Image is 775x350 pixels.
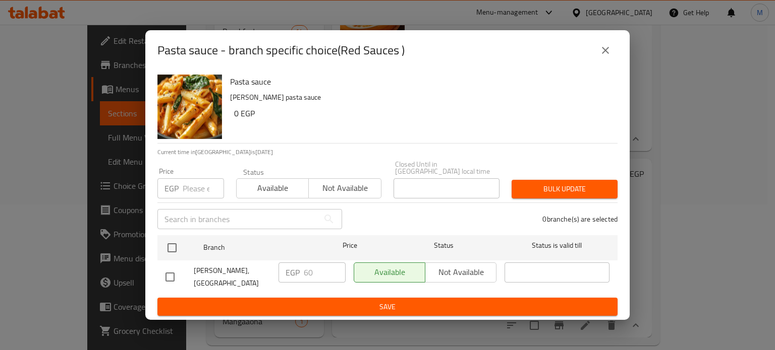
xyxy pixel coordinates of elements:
[286,266,300,278] p: EGP
[304,262,346,283] input: Please enter price
[230,91,610,104] p: [PERSON_NAME] pasta sauce
[164,182,179,194] p: EGP
[165,301,610,313] span: Save
[203,241,308,254] span: Branch
[542,214,618,224] p: 0 branche(s) are selected
[316,239,383,252] span: Price
[157,209,319,229] input: Search in branches
[157,42,405,58] h2: Pasta sauce - branch specific choice(Red Sauces )
[313,181,377,195] span: Not available
[194,264,270,290] span: [PERSON_NAME], [GEOGRAPHIC_DATA]
[157,75,222,139] img: Pasta sauce
[241,181,305,195] span: Available
[520,183,610,195] span: Bulk update
[236,178,309,198] button: Available
[392,239,496,252] span: Status
[230,75,610,89] h6: Pasta sauce
[183,178,224,198] input: Please enter price
[505,239,610,252] span: Status is valid till
[157,148,618,157] p: Current time in [GEOGRAPHIC_DATA] is [DATE]
[512,180,618,198] button: Bulk update
[157,298,618,316] button: Save
[234,106,610,120] h6: 0 EGP
[593,38,618,62] button: close
[308,178,381,198] button: Not available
